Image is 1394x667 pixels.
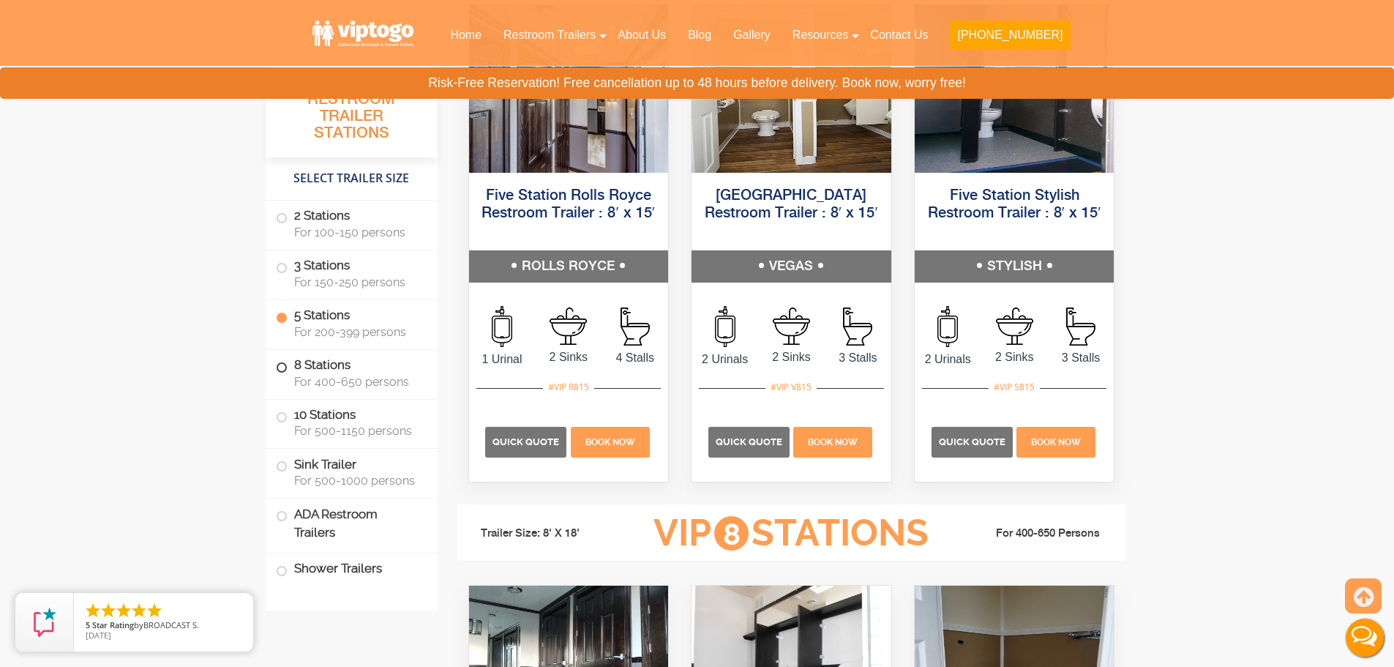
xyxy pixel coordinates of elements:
[989,378,1040,397] div: #VIP S815
[714,516,749,551] span: 8
[535,349,602,366] span: 2 Sinks
[708,435,792,447] a: Quick Quote
[621,308,650,346] img: an icon of stall
[631,513,951,554] h3: VIP Stations
[86,621,241,631] span: by
[86,630,111,641] span: [DATE]
[276,250,427,296] label: 3 Stations
[843,308,872,346] img: an icon of stall
[915,351,981,368] span: 2 Urinals
[765,378,817,397] div: #VIP V815
[607,19,677,51] a: About Us
[928,188,1101,221] a: Five Station Stylish Restroom Trailer : 8′ x 15′
[276,300,427,346] label: 5 Stations
[266,165,438,193] h4: Select Trailer Size
[792,435,874,447] a: Book Now
[266,70,438,157] h3: All Portable Restroom Trailer Stations
[1335,608,1394,667] button: Live Chat
[1031,437,1081,447] span: Book Now
[276,350,427,395] label: 8 Stations
[294,275,420,289] span: For 150-250 persons
[692,351,758,368] span: 2 Urinals
[294,424,420,438] span: For 500-1150 persons
[485,435,569,447] a: Quick Quote
[469,250,669,283] h5: ROLLS ROYCE
[276,400,427,445] label: 10 Stations
[86,619,90,630] span: 5
[808,437,858,447] span: Book Now
[569,435,651,447] a: Book Now
[92,619,134,630] span: Star Rating
[469,351,536,368] span: 1 Urinal
[705,188,878,221] a: [GEOGRAPHIC_DATA] Restroom Trailer : 8′ x 15′
[915,250,1114,283] h5: STYLISH
[146,602,163,619] li: 
[294,226,420,239] span: For 100-150 persons
[981,349,1048,366] span: 2 Sinks
[859,19,939,51] a: Contact Us
[773,308,810,345] img: an icon of sink
[677,19,722,51] a: Blog
[115,602,132,619] li: 
[937,306,958,347] img: an icon of urinal
[276,499,427,548] label: ADA Restroom Trailers
[130,602,148,619] li: 
[294,325,420,339] span: For 200-399 persons
[294,375,420,389] span: For 400-650 persons
[932,435,1015,447] a: Quick Quote
[585,437,635,447] span: Book Now
[276,449,427,494] label: Sink Trailer
[543,378,594,397] div: #VIP R815
[439,19,492,51] a: Home
[294,474,420,488] span: For 500-1000 persons
[143,619,199,630] span: BROADCAST S.
[276,201,427,246] label: 2 Stations
[716,436,782,447] span: Quick Quote
[468,512,632,556] li: Trailer Size: 8' X 18'
[30,608,59,637] img: Review Rating
[550,308,587,345] img: an icon of sink
[952,525,1116,543] li: For 400-650 Persons
[1048,349,1114,367] span: 3 Stalls
[782,19,859,51] a: Resources
[758,349,825,366] span: 2 Sinks
[939,19,1081,59] a: [PHONE_NUMBER]
[492,306,512,347] img: an icon of urinal
[1066,308,1095,346] img: an icon of stall
[939,436,1005,447] span: Quick Quote
[100,602,117,619] li: 
[950,21,1070,50] button: [PHONE_NUMBER]
[492,19,607,51] a: Restroom Trailers
[692,250,891,283] h5: VEGAS
[996,308,1033,345] img: an icon of sink
[84,602,102,619] li: 
[602,349,668,367] span: 4 Stalls
[715,306,735,347] img: an icon of urinal
[825,349,891,367] span: 3 Stalls
[481,188,655,221] a: Five Station Rolls Royce Restroom Trailer : 8′ x 15′
[276,554,427,585] label: Shower Trailers
[492,436,559,447] span: Quick Quote
[1015,435,1098,447] a: Book Now
[722,19,782,51] a: Gallery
